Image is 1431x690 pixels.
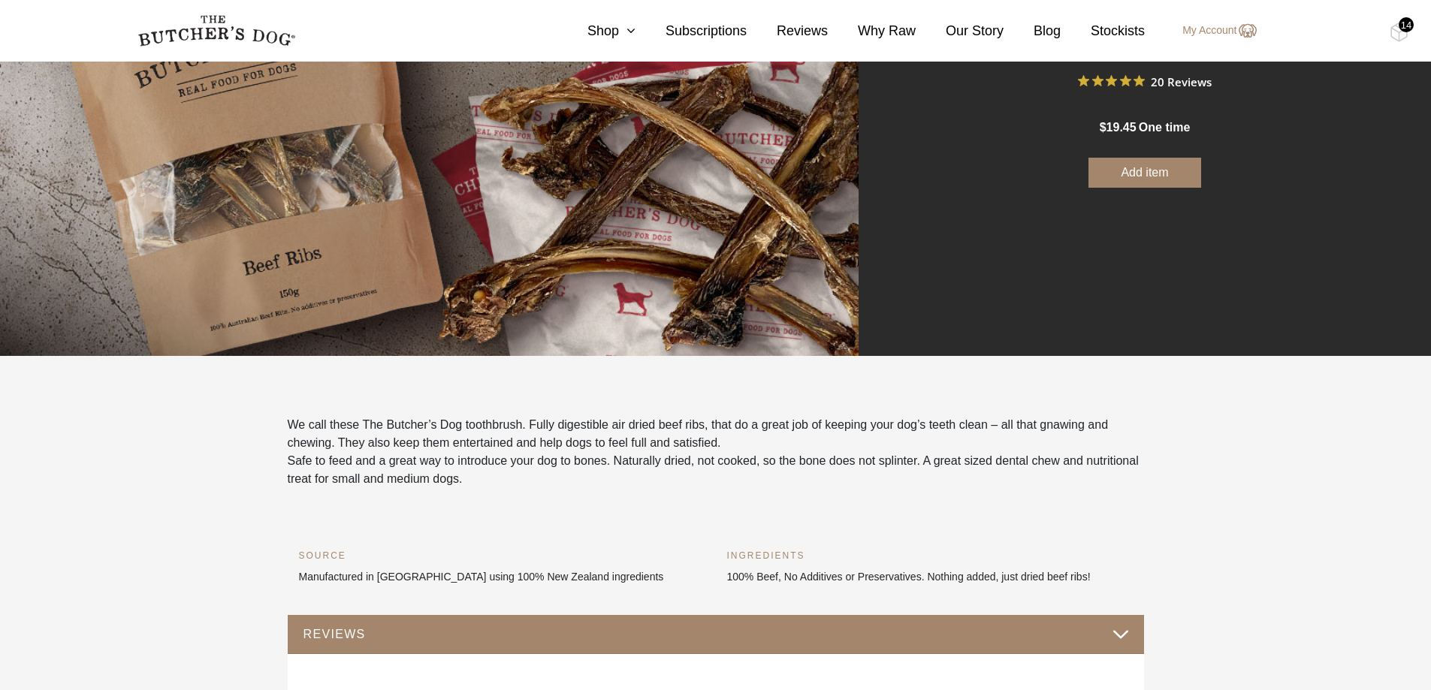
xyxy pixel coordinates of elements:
[1390,23,1408,42] img: TBD_Cart-Full.png
[1151,70,1212,92] span: 20 Reviews
[635,21,747,41] a: Subscriptions
[1061,21,1145,41] a: Stockists
[557,21,635,41] a: Shop
[828,21,916,41] a: Why Raw
[1106,121,1137,134] span: 19.45
[288,416,1144,452] p: We call these The Butcher’s Dog toothbrush. Fully digestible air dried beef ribs, that do a great...
[1088,158,1201,188] button: Add item
[299,569,705,585] p: Manufactured in [GEOGRAPHIC_DATA] using 100% New Zealand ingredients
[1100,121,1106,134] span: $
[916,21,1004,41] a: Our Story
[1004,21,1061,41] a: Blog
[1399,17,1414,32] div: 14
[1167,22,1256,40] a: My Account
[303,624,1129,644] button: REVIEWS
[288,452,1144,488] p: Safe to feed and a great way to introduce your dog to bones. Naturally dried, not cooked, so the ...
[747,21,828,41] a: Reviews
[727,548,1133,563] h6: INGREDIENTS
[299,548,705,563] h6: SOURCE
[1078,70,1212,92] button: Rated 4.9 out of 5 stars from 20 reviews. Jump to reviews.
[727,569,1133,585] p: 100% Beef, No Additives or Preservatives. Nothing added, just dried beef ribs!
[1139,121,1190,134] span: one time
